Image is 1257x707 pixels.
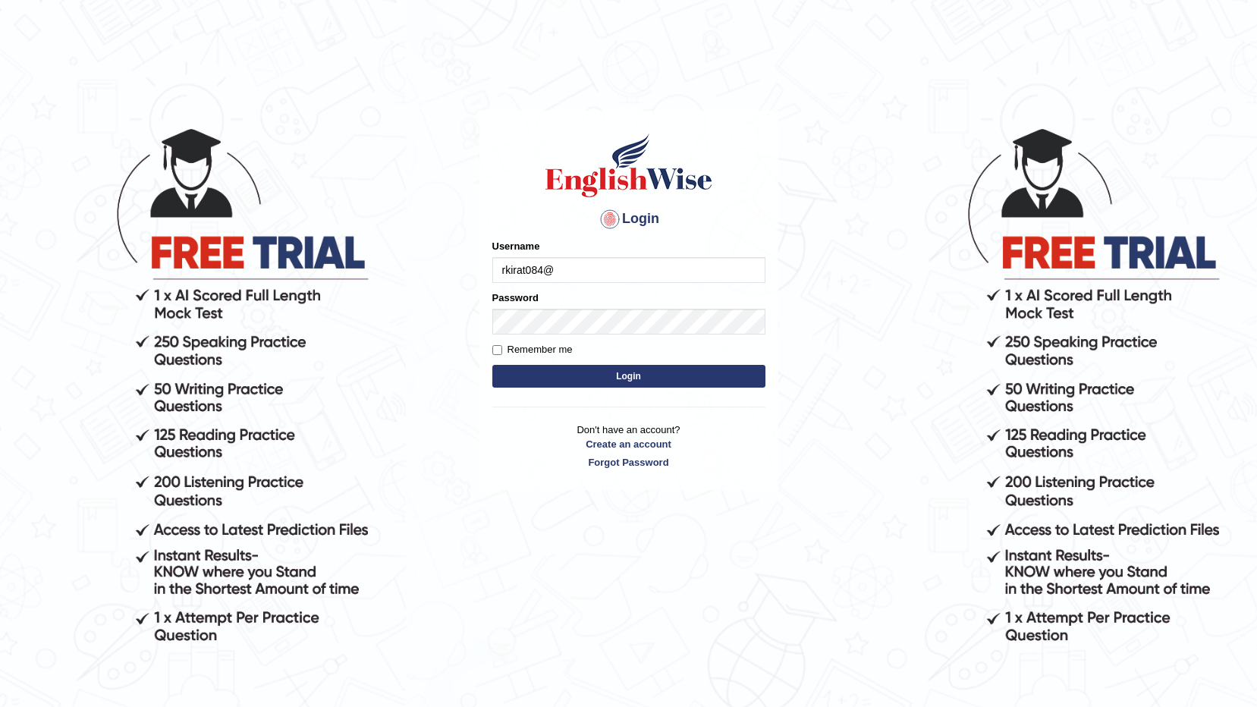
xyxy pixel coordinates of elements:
[492,455,765,470] a: Forgot Password
[492,365,765,388] button: Login
[492,437,765,451] a: Create an account
[492,291,539,305] label: Password
[492,207,765,231] h4: Login
[492,342,573,357] label: Remember me
[492,423,765,470] p: Don't have an account?
[542,131,715,200] img: Logo of English Wise sign in for intelligent practice with AI
[492,239,540,253] label: Username
[492,345,502,355] input: Remember me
